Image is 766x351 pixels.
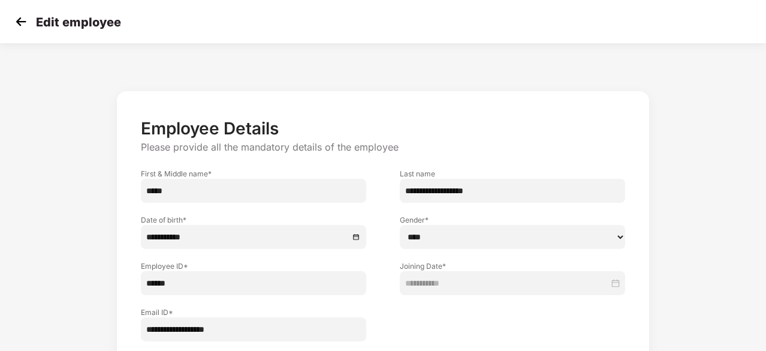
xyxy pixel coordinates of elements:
img: svg+xml;base64,PHN2ZyB4bWxucz0iaHR0cDovL3d3dy53My5vcmcvMjAwMC9zdmciIHdpZHRoPSIzMCIgaGVpZ2h0PSIzMC... [12,13,30,31]
p: Please provide all the mandatory details of the employee [141,141,625,154]
label: Employee ID [141,261,366,271]
p: Employee Details [141,118,625,139]
label: Joining Date [400,261,625,271]
p: Edit employee [36,15,121,29]
label: First & Middle name [141,169,366,179]
label: Gender [400,215,625,225]
label: Date of birth [141,215,366,225]
label: Email ID [141,307,366,317]
label: Last name [400,169,625,179]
